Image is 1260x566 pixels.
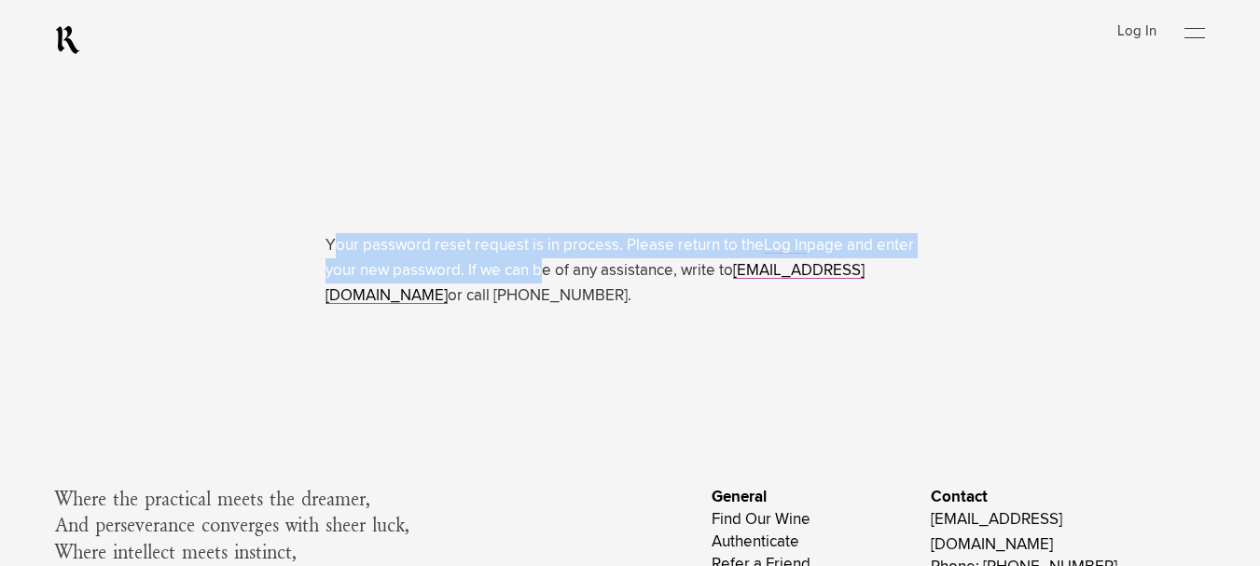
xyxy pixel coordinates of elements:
a: Find Our Wine [712,512,810,528]
span: General [712,485,767,510]
a: Log In [764,238,807,254]
a: [EMAIL_ADDRESS][DOMAIN_NAME] [931,512,1062,553]
p: Your password reset request is in process. Please return to the page and enter your new password.... [325,233,935,310]
a: Authenticate [712,534,799,550]
a: RealmCellars [55,25,80,55]
a: Log In [1117,24,1156,38]
span: Contact [931,485,988,510]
